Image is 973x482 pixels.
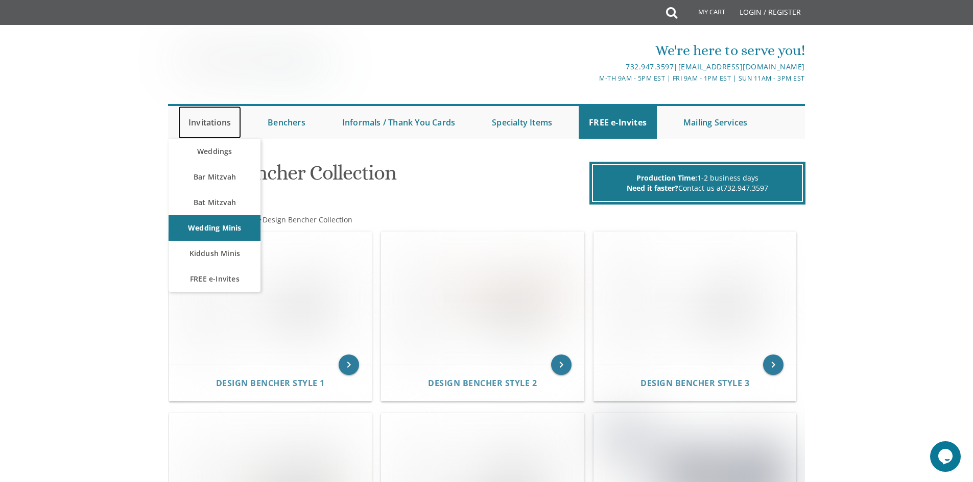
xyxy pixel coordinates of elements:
a: 732.947.3597 [626,62,674,71]
img: Design Bencher Style 2 [382,232,584,365]
a: Mailing Services [673,106,757,139]
img: Design Bencher Style 3 [594,232,796,365]
div: 1-2 business days Contact us at [592,164,803,202]
a: Specialty Items [482,106,562,139]
a: Design Bencher Collection [262,215,352,224]
a: Weddings [169,139,260,164]
span: Design Bencher Style 1 [216,377,325,389]
img: BP Invitation Loft [168,41,343,83]
span: Design Bencher Collection [263,215,352,224]
a: keyboard_arrow_right [551,354,572,375]
a: keyboard_arrow_right [339,354,359,375]
a: FREE e-Invites [579,106,657,139]
a: Kiddush Minis [169,241,260,266]
a: Bar Mitzvah [169,164,260,190]
span: Need it faster? [627,183,678,193]
a: FREE e-Invites [169,266,260,292]
h1: Design Bencher Collection [170,162,587,192]
div: M-Th 9am - 5pm EST | Fri 9am - 1pm EST | Sun 11am - 3pm EST [381,73,805,84]
div: : [168,215,487,225]
span: > [257,215,352,224]
span: Design Bencher Style 2 [428,377,537,389]
div: We're here to serve you! [381,40,805,61]
a: Invitations [178,106,241,139]
a: Design Bencher Style 1 [216,378,325,388]
iframe: chat widget [930,441,963,472]
a: Bat Mitzvah [169,190,260,215]
span: Design Bencher Style 3 [640,377,749,389]
a: Benchers [257,106,316,139]
span: Production Time: [636,173,697,183]
a: Design Bencher Style 2 [428,378,537,388]
div: | [381,61,805,73]
a: My Cart [676,1,732,27]
a: 732.947.3597 [723,183,768,193]
a: keyboard_arrow_right [763,354,784,375]
a: Design Bencher Style 3 [640,378,749,388]
a: Informals / Thank You Cards [332,106,465,139]
img: Design Bencher Style 1 [170,232,372,365]
a: Wedding Minis [169,215,260,241]
a: [EMAIL_ADDRESS][DOMAIN_NAME] [678,62,805,71]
